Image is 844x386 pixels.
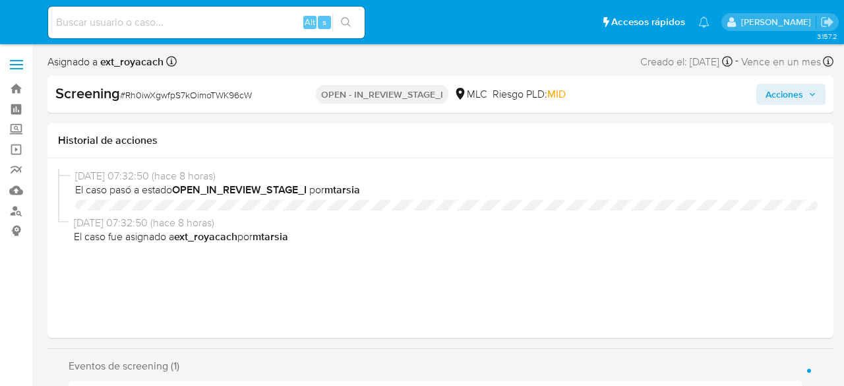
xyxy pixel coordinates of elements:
[120,88,252,102] span: # Rh0iwXgwfpS7kOimoTWK96cW
[735,53,738,71] span: -
[820,15,834,29] a: Salir
[98,54,164,69] b: ext_royacach
[493,87,566,102] span: Riesgo PLD:
[74,216,818,230] span: [DATE] 07:32:50 (hace 8 horas)
[75,169,818,183] span: [DATE] 07:32:50 (hace 8 horas)
[611,15,685,29] span: Accesos rápidos
[766,84,803,105] span: Acciones
[322,16,326,28] span: s
[741,16,816,28] p: ext_royacach@mercadolibre.com
[332,13,359,32] button: search-icon
[253,229,288,244] b: mtarsia
[698,16,709,28] a: Notificaciones
[75,183,818,197] span: El caso pasó a estado por
[756,84,826,105] button: Acciones
[172,182,307,197] b: OPEN_IN_REVIEW_STAGE_I
[305,16,315,28] span: Alt
[324,182,360,197] b: mtarsia
[174,229,237,244] b: ext_royacach
[316,85,448,104] p: OPEN - IN_REVIEW_STAGE_I
[58,134,823,147] h1: Historial de acciones
[48,14,365,31] input: Buscar usuario o caso...
[74,230,818,244] span: El caso fue asignado a por
[741,55,821,69] span: Vence en un mes
[47,55,164,69] span: Asignado a
[55,82,120,104] b: Screening
[454,87,487,102] div: MLC
[640,53,733,71] div: Creado el: [DATE]
[547,86,566,102] span: MID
